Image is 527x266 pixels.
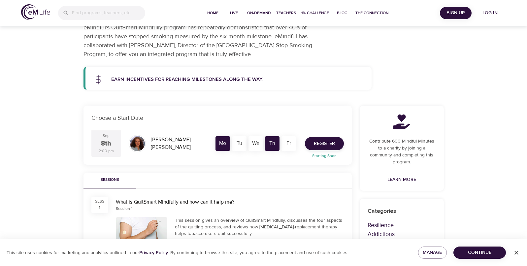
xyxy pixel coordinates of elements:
span: Live [226,10,242,17]
p: Categories [368,207,436,216]
button: Log in [474,7,506,19]
span: Sign Up [443,9,469,17]
div: Sep [103,133,110,139]
span: Blog [334,10,350,17]
span: Manage [423,249,442,257]
span: Teachers [276,10,296,17]
button: Register [305,137,344,150]
div: Th [265,136,280,151]
p: eMindful's QuitSmart Mindfully program has repeatedly demonstrated that over 40% of participants ... [83,23,331,59]
div: What is QuitSmart Mindfully and how can it help me? [116,198,344,206]
span: Learn More [387,176,416,184]
p: Choose a Start Date [91,114,344,122]
span: 1% Challenge [301,10,329,17]
div: Fr [281,136,296,151]
a: Learn More [385,174,419,186]
div: Tu [232,136,247,151]
div: SESS [95,199,104,204]
a: Privacy Policy [139,250,168,256]
p: Starting Soon [301,153,348,159]
p: Earn incentives for reaching milestones along the way. [111,76,364,83]
span: The Connection [355,10,388,17]
span: Register [314,140,335,148]
span: Home [205,10,221,17]
span: On-Demand [247,10,271,17]
span: Continue [459,249,501,257]
div: 1 [99,204,100,211]
p: Resilience [368,221,436,230]
div: Session 1 [116,206,132,212]
input: Find programs, teachers, etc... [72,6,145,20]
div: [PERSON_NAME] [PERSON_NAME] [148,133,209,154]
span: Log in [477,9,503,17]
div: Mo [215,136,230,151]
p: Addictions [368,230,436,239]
div: We [248,136,263,151]
p: Contribute 600 Mindful Minutes to a charity by joining a community and completing this program. [368,138,436,166]
button: Sign Up [440,7,472,19]
img: logo [21,4,50,20]
div: 8th [101,139,111,149]
div: This session gives an overview of QuitSmart Mindfully, discusses the four aspects of the quitting... [175,217,344,237]
span: Sessions [87,177,132,183]
button: Continue [453,247,506,259]
div: 2:00 pm [99,148,114,154]
button: Manage [418,247,447,259]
